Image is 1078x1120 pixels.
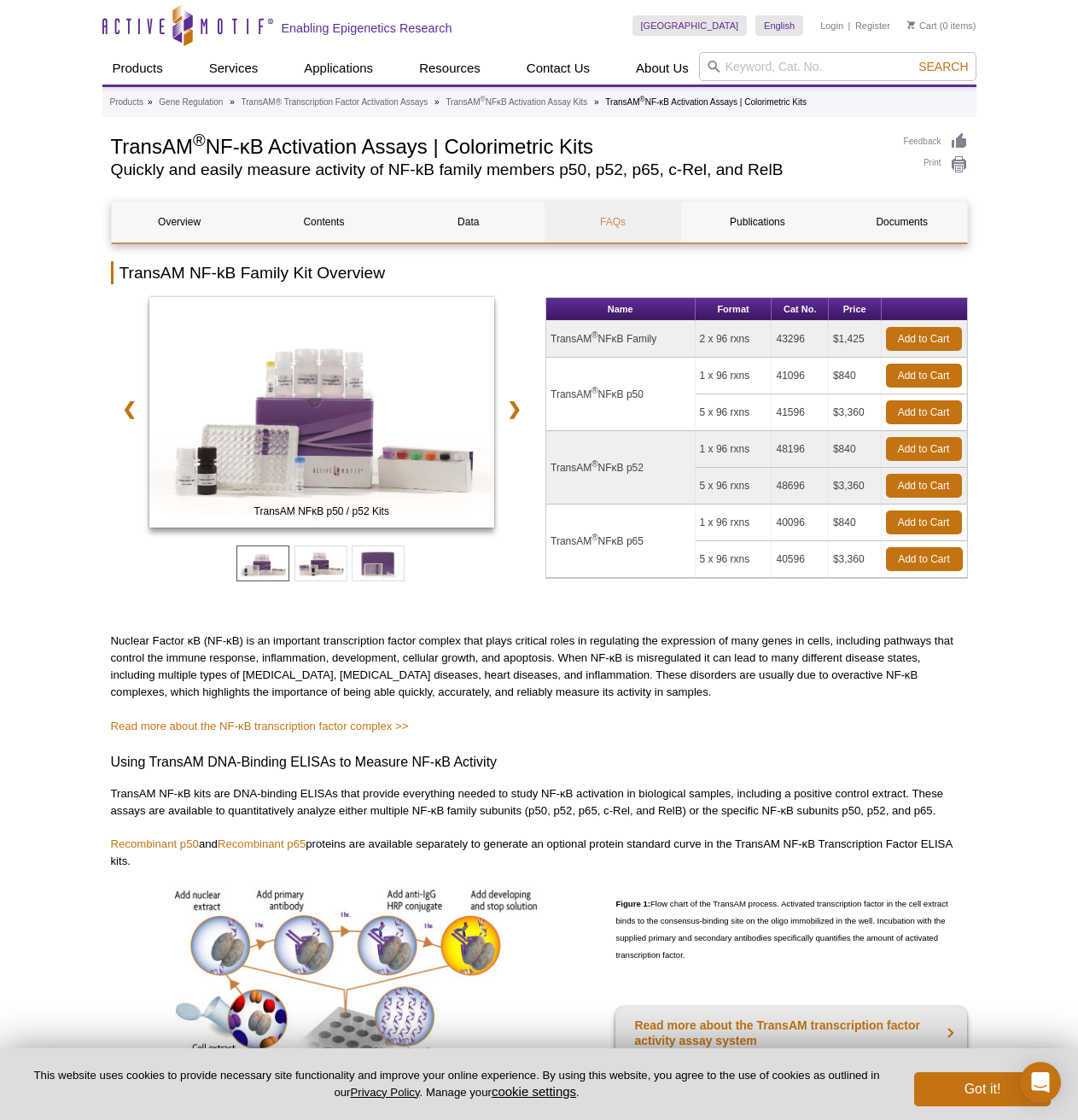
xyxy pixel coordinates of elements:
[591,330,597,340] sup: ®
[696,321,772,358] td: 2 x 96 rxns
[605,97,807,107] li: TransAM NF-κB Activation Assays | Colorimetric Kits
[492,1084,576,1099] button: cookie settings
[886,437,962,461] a: Add to Cart
[350,1086,419,1099] a: Privacy Policy
[111,720,409,732] a: Read more about the NF-κB transcription factor complex >>
[907,15,976,36] li: (0 items)
[546,431,696,505] td: TransAM NFκB p52
[913,59,973,74] button: Search
[755,15,803,36] a: English
[772,505,828,541] td: 40096
[159,95,223,110] a: Gene Regulation
[256,201,392,242] a: Contents
[149,297,495,528] img: TransAM NFκB p50 / p52 Kits
[615,887,967,977] p: Flow chart of the TransAM process. Activated transcription factor in the cell extract binds to th...
[690,201,825,242] a: Publications
[829,431,882,468] td: $840
[481,95,486,103] sup: ®
[907,20,915,29] img: Your Cart
[409,52,491,85] a: Resources
[615,899,650,908] strong: Figure 1:
[111,261,968,284] h2: TransAM NF-kB Family Kit Overview
[696,298,772,321] th: Format
[546,321,696,358] td: TransAM NFκB Family
[696,431,772,468] td: 1 x 96 rxns
[615,1006,967,1059] a: Read more about the TransAM transcription factor activity assay system
[634,1018,920,1047] strong: Read more about the TransAM transcription factor activity assay system
[829,505,882,541] td: $840
[829,321,882,358] td: $1,425
[829,468,882,505] td: $3,360
[546,298,696,321] th: Name
[546,358,696,431] td: TransAM NFκB p50
[111,752,968,773] h3: Using TransAM DNA-Binding ELISAs to Measure NF-κB Activity
[175,887,538,1096] img: Flow chart of the TransAM DNA-binding transcription factor ELISA
[848,15,851,36] li: |
[282,20,452,36] h2: Enabling Epigenetics Research
[829,358,882,394] td: $840
[772,541,828,578] td: 40596
[886,510,962,534] a: Add to Cart
[230,97,235,107] li: »
[1020,1062,1061,1103] div: Open Intercom Messenger
[111,785,968,820] p: TransAM NF-κB kits are DNA-binding ELISAs that provide everything needed to study NF-κB activatio...
[218,837,306,850] a: Recombinant p65
[546,505,696,578] td: TransAM NFκB p65
[772,298,828,321] th: Cat No.
[110,95,143,110] a: Products
[886,327,962,351] a: Add to Cart
[907,20,937,32] a: Cart
[699,52,976,81] input: Keyword, Cat. No.
[111,132,887,158] h1: TransAM NF-κB Activation Assays | Colorimetric Kits
[696,541,772,578] td: 5 x 96 rxns
[914,1072,1051,1106] button: Got it!
[626,52,699,85] a: About Us
[591,459,597,469] sup: ®
[193,131,206,149] sup: ®
[516,52,600,85] a: Contact Us
[294,52,383,85] a: Applications
[886,547,963,571] a: Add to Cart
[820,20,843,32] a: Login
[594,97,599,107] li: »
[886,400,962,424] a: Add to Cart
[446,95,587,110] a: TransAM®NFκB Activation Assay Kits
[696,468,772,505] td: 5 x 96 rxns
[27,1068,886,1100] p: This website uses cookies to provide necessary site functionality and improve your online experie...
[112,201,248,242] a: Overview
[696,505,772,541] td: 1 x 96 rxns
[400,201,536,242] a: Data
[772,394,828,431] td: 41596
[772,468,828,505] td: 48696
[545,201,680,242] a: FAQs
[242,95,428,110] a: TransAM® Transcription Factor Activation Assays
[696,394,772,431] td: 5 x 96 rxns
[904,155,968,174] a: Print
[640,95,645,103] sup: ®
[111,389,148,429] a: ❮
[834,201,970,242] a: Documents
[111,633,968,701] p: Nuclear Factor κB (NF-κB) is an important transcription factor complex that plays critical roles ...
[886,364,962,388] a: Add to Cart
[855,20,890,32] a: Register
[434,97,440,107] li: »
[199,52,269,85] a: Services
[111,162,887,178] h2: Quickly and easily measure activity of NF-kB family members p50, p52, p65, c-Rel, and RelB
[772,431,828,468] td: 48196
[111,837,199,850] a: Recombinant p50
[496,389,533,429] a: ❯
[591,533,597,542] sup: ®
[829,541,882,578] td: $3,360
[918,60,968,73] span: Search
[829,394,882,431] td: $3,360
[153,503,491,520] span: TransAM NFκB p50 / p52 Kits
[632,15,748,36] a: [GEOGRAPHIC_DATA]
[772,321,828,358] td: 43296
[111,836,968,870] p: and proteins are available separately to generate an optional protein standard curve in the Trans...
[591,386,597,395] sup: ®
[696,358,772,394] td: 1 x 96 rxns
[829,298,882,321] th: Price
[886,474,962,498] a: Add to Cart
[772,358,828,394] td: 41096
[102,52,173,85] a: Products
